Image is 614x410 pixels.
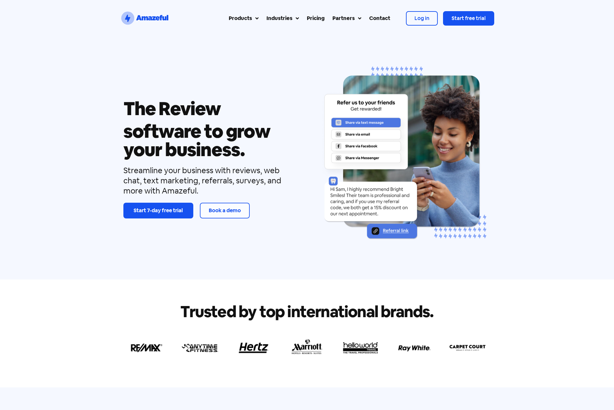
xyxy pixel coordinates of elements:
div: Pricing [307,14,325,22]
span: Start free trial [452,15,486,22]
a: Start 7-day free trial [123,203,193,218]
span: Book a demo [209,207,241,214]
a: Start free trial [443,11,494,26]
a: Products [225,10,263,26]
h1: software to grow your business. [123,122,298,159]
a: Book a demo [200,203,250,218]
a: Pricing [303,10,328,26]
div: Products [229,14,252,22]
a: Industries [263,10,303,26]
a: Partners [328,10,365,26]
span: Start 7-day free trial [134,207,183,214]
a: SVG link [120,10,169,26]
a: Contact [365,10,394,26]
div: Industries [266,14,292,22]
div: Carousel | Horizontal scrolling: Arrow Left & Right [316,61,491,255]
div: Streamline your business with reviews, web chat, text marketing, referrals, surveys, and more wit... [123,165,298,196]
div: Contact [369,14,390,22]
h2: Trusted by top international brands. [123,304,491,319]
span: The [123,97,156,119]
div: Partners [332,14,355,22]
span: Log in [414,15,429,22]
a: Log in [406,11,438,26]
